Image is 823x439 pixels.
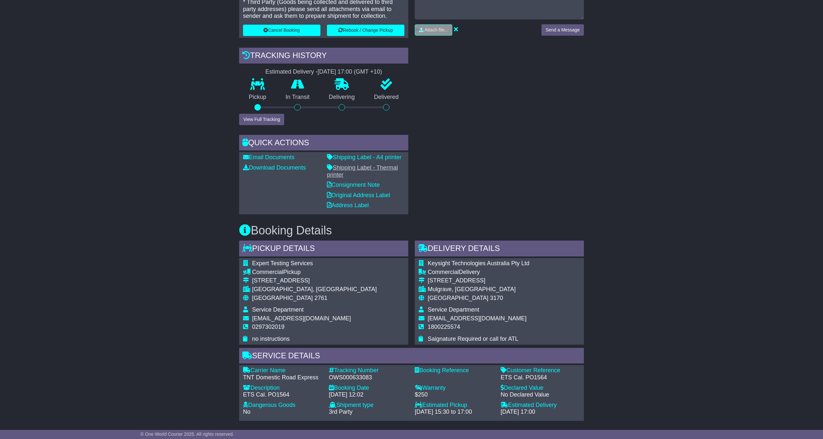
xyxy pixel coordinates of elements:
[252,269,283,275] span: Commercial
[252,324,284,330] span: 0297302019
[415,367,494,374] div: Booking Reference
[428,306,479,313] span: Service Department
[415,402,494,409] div: Estimated Pickup
[252,295,313,301] span: [GEOGRAPHIC_DATA]
[327,182,380,188] a: Consignment Note
[428,260,529,267] span: Keysight Technologies Australia Pty Ltd
[415,391,494,398] div: $250
[428,269,459,275] span: Commercial
[327,202,369,208] a: Address Label
[329,391,408,398] div: [DATE] 12:02
[276,94,319,101] p: In Transit
[501,367,580,374] div: Customer Reference
[252,269,377,276] div: Pickup
[314,295,327,301] span: 2761
[243,402,322,409] div: Dangerous Goods
[329,385,408,392] div: Booking Date
[239,114,284,125] button: View Full Tracking
[252,306,304,313] span: Service Department
[428,295,488,301] span: [GEOGRAPHIC_DATA]
[501,409,580,416] div: [DATE] 17:00
[252,315,351,322] span: [EMAIL_ADDRESS][DOMAIN_NAME]
[243,374,322,381] div: TNT Domestic Road Express
[243,164,306,171] a: Download Documents
[252,286,377,293] div: [GEOGRAPHIC_DATA], [GEOGRAPHIC_DATA]
[243,409,250,415] span: No
[501,402,580,409] div: Estimated Delivery
[428,324,460,330] span: 1800225574
[252,336,290,342] span: no instructions
[329,402,408,409] div: Shipment type
[501,391,580,398] div: No Declared Value
[329,367,408,374] div: Tracking Number
[239,135,408,152] div: Quick Actions
[239,68,408,76] div: Estimated Delivery -
[243,154,295,160] a: Email Documents
[239,48,408,65] div: Tracking history
[415,241,584,258] div: Delivery Details
[239,224,584,237] h3: Booking Details
[140,432,234,437] span: © One World Courier 2025. All rights reserved.
[428,315,527,322] span: [EMAIL_ADDRESS][DOMAIN_NAME]
[327,164,398,178] a: Shipping Label - Thermal printer
[365,94,409,101] p: Delivered
[252,260,313,267] span: Expert Testing Services
[243,25,320,36] button: Cancel Booking
[327,192,390,198] a: Original Address Label
[415,385,494,392] div: Warranty
[428,269,529,276] div: Delivery
[243,385,322,392] div: Description
[541,24,584,36] button: Send a Message
[329,409,353,415] span: 3rd Party
[415,409,494,416] div: [DATE] 15:30 to 17:00
[501,385,580,392] div: Declared Value
[327,25,404,36] button: Rebook / Change Pickup
[428,286,529,293] div: Mulgrave, [GEOGRAPHIC_DATA]
[327,154,401,160] a: Shipping Label - A4 printer
[428,277,529,284] div: [STREET_ADDRESS]
[329,374,408,381] div: OWS000633083
[239,94,276,101] p: Pickup
[501,374,580,381] div: ETS Cal. PO1564
[428,336,518,342] span: Saignature Required or call for ATL
[243,367,322,374] div: Carrier Name
[319,94,365,101] p: Delivering
[239,241,408,258] div: Pickup Details
[318,68,382,76] div: [DATE] 17:00 (GMT +10)
[243,391,322,398] div: ETS Cal. PO1564
[239,348,584,365] div: Service Details
[252,277,377,284] div: [STREET_ADDRESS]
[490,295,503,301] span: 3170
